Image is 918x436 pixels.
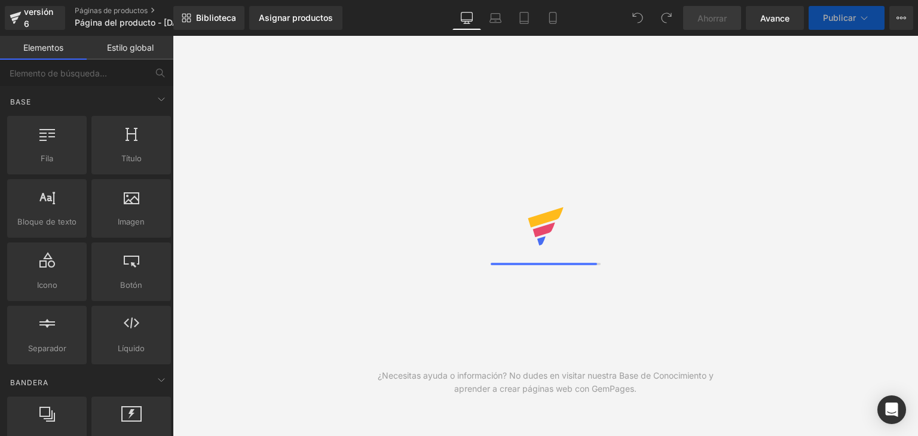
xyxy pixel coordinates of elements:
a: Nueva Biblioteca [173,6,244,30]
a: Páginas de productos [75,6,212,16]
font: Bloque de texto [17,217,76,226]
a: De oficina [452,6,481,30]
font: Base [10,97,31,106]
font: Bandera [10,378,48,387]
a: Móvil [538,6,567,30]
font: Páginas de productos [75,6,148,15]
div: Open Intercom Messenger [877,395,906,424]
font: Separador [28,343,66,353]
font: Título [121,153,142,163]
button: Rehacer [654,6,678,30]
a: Avance [746,6,804,30]
a: Computadora portátil [481,6,510,30]
a: Tableta [510,6,538,30]
font: Elementos [23,42,63,53]
font: Icono [37,280,57,290]
a: versión 6 [5,6,65,30]
button: Más [889,6,913,30]
font: Líquido [118,343,145,353]
font: Avance [760,13,790,23]
font: versión 6 [24,7,53,29]
font: Estilo global [107,42,154,53]
font: Página del producto - [DATE] 22:50:06 [75,17,229,27]
font: Asignar productos [259,13,333,23]
font: Botón [120,280,142,290]
button: Publicar [809,6,885,30]
font: Biblioteca [196,13,236,23]
font: ¿Necesitas ayuda o información? No dudes en visitar nuestra Base de Conocimiento y aprender a cre... [378,370,714,394]
font: Fila [41,153,53,163]
font: Publicar [823,13,856,23]
font: Ahorrar [697,13,727,23]
button: Deshacer [626,6,650,30]
font: Imagen [118,217,145,226]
